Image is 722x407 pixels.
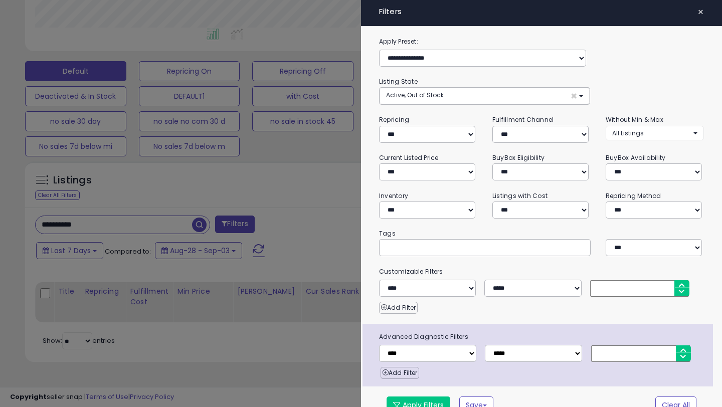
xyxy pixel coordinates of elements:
[492,191,548,200] small: Listings with Cost
[379,191,408,200] small: Inventory
[372,266,711,277] small: Customizable Filters
[379,77,418,86] small: Listing State
[571,91,577,101] span: ×
[697,5,704,19] span: ×
[386,91,444,99] span: Active, Out of Stock
[606,153,665,162] small: BuyBox Availability
[372,331,713,342] span: Advanced Diagnostic Filters
[612,129,644,137] span: All Listings
[381,367,419,379] button: Add Filter
[379,153,438,162] small: Current Listed Price
[606,191,661,200] small: Repricing Method
[606,115,663,124] small: Without Min & Max
[606,126,704,140] button: All Listings
[379,115,409,124] small: Repricing
[380,88,590,104] button: Active, Out of Stock ×
[379,302,418,314] button: Add Filter
[379,8,704,16] h4: Filters
[492,115,554,124] small: Fulfillment Channel
[693,5,708,19] button: ×
[372,36,711,47] label: Apply Preset:
[492,153,545,162] small: BuyBox Eligibility
[372,228,711,239] small: Tags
